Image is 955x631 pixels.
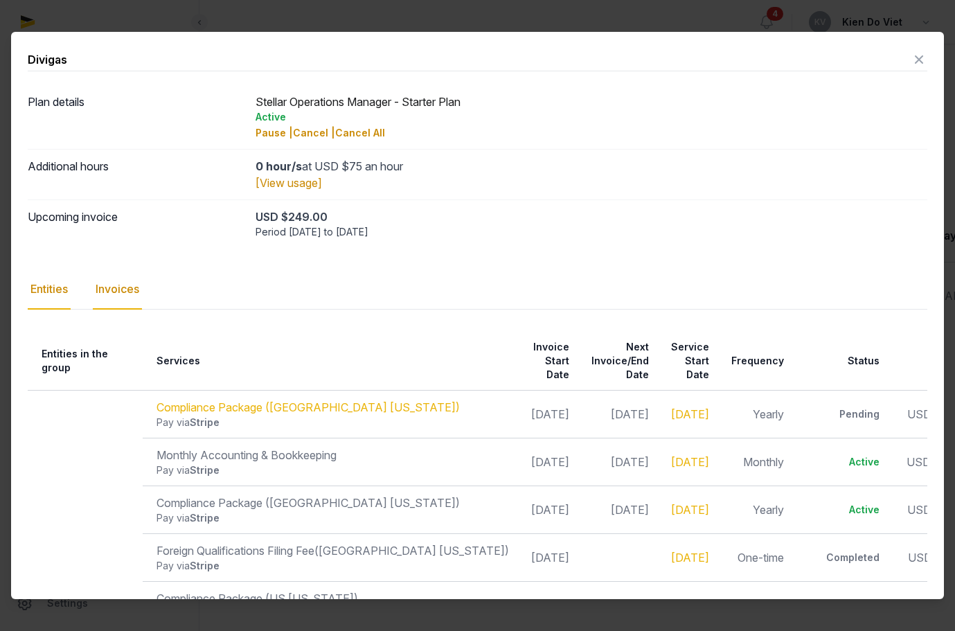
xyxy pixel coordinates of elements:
th: Frequency [717,332,792,391]
div: USD $249.00 [256,208,927,225]
div: Pay via [157,463,509,477]
a: [DATE] [671,551,709,565]
td: Yearly [717,581,792,629]
td: Monthly [717,438,792,486]
div: Compliance Package ([GEOGRAPHIC_DATA] [US_STATE]) [157,495,509,511]
span: Stripe [190,464,220,476]
th: Status [792,332,888,391]
div: Pending [806,407,880,421]
td: [DATE] [517,390,578,438]
div: Stellar Operations Manager - Starter Plan [256,94,927,141]
div: Monthly Accounting & Bookkeeping [157,447,509,463]
div: Foreign Qualifications Filing Fee [157,542,509,559]
nav: Tabs [28,269,927,310]
th: Service Start Date [657,332,717,391]
span: [DATE] [611,407,649,421]
a: [DATE] [671,503,709,517]
th: Services [143,332,517,391]
dt: Plan details [28,94,244,141]
dt: Upcoming invoice [28,208,244,239]
a: [View usage] [256,176,322,190]
span: Cancel | [293,127,335,139]
span: ([GEOGRAPHIC_DATA] [US_STATE]) [314,544,509,558]
span: Cancel All [335,127,385,139]
div: at USD $75 an hour [256,158,927,175]
a: [DATE] [671,455,709,469]
a: Compliance Package ([GEOGRAPHIC_DATA] [US_STATE]) [157,400,460,414]
dt: Additional hours [28,158,244,191]
div: Completed [806,551,880,565]
div: Compliance Package (US [US_STATE]) [157,590,509,607]
div: Pay via [157,416,509,429]
span: Stripe [190,512,220,524]
a: [DATE] [671,598,709,612]
div: Entities [28,269,71,310]
td: One-time [717,533,792,581]
a: [DATE] [671,407,709,421]
th: Next Invoice/End Date [578,332,657,391]
div: Period [DATE] to [DATE] [256,225,927,239]
div: Active [806,503,880,517]
span: Stripe [190,560,220,571]
td: [DATE] [517,581,578,629]
td: [DATE] [517,438,578,486]
span: USD [907,455,931,469]
div: Invoices [93,269,142,310]
span: USD [907,598,931,612]
span: USD [908,551,932,565]
span: [DATE] [611,598,649,612]
td: [DATE] [517,533,578,581]
div: Active [256,110,927,124]
th: Entities in the group [28,332,143,391]
div: Pay via [157,559,509,573]
span: Pause | [256,127,293,139]
td: Yearly [717,486,792,533]
div: Pay via [157,511,509,525]
div: Divigas [28,51,67,68]
td: Yearly [717,390,792,438]
span: USD [907,503,931,517]
div: Active [806,598,880,612]
div: Active [806,455,880,469]
span: [DATE] [611,455,649,469]
td: [DATE] [517,486,578,533]
strong: 0 hour/s [256,159,302,173]
span: [DATE] [611,503,649,517]
span: USD [907,407,931,421]
th: Invoice Start Date [517,332,578,391]
span: Stripe [190,416,220,428]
